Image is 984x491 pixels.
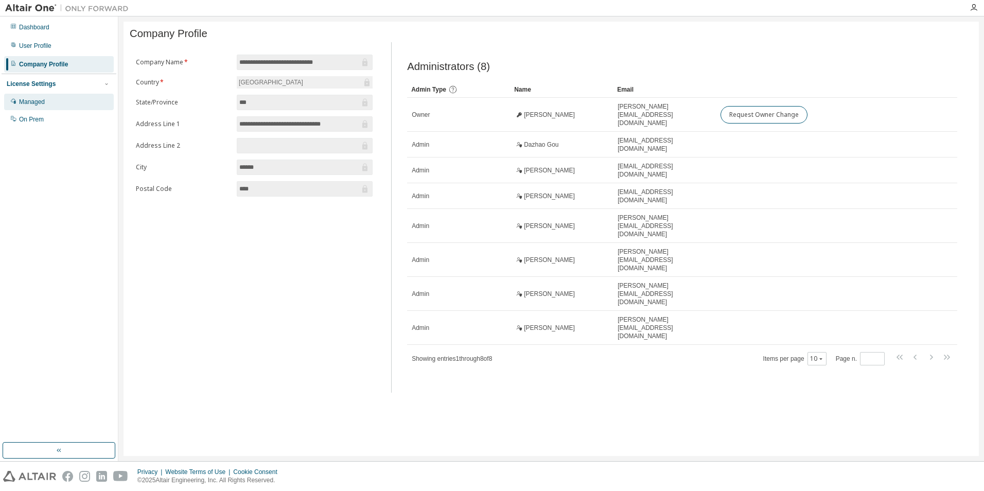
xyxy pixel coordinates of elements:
span: Admin [412,256,429,264]
span: [PERSON_NAME][EMAIL_ADDRESS][DOMAIN_NAME] [618,102,711,127]
img: youtube.svg [113,471,128,482]
img: altair_logo.svg [3,471,56,482]
img: linkedin.svg [96,471,107,482]
img: instagram.svg [79,471,90,482]
span: Owner [412,111,430,119]
span: [PERSON_NAME] [524,166,575,174]
span: [PERSON_NAME][EMAIL_ADDRESS][DOMAIN_NAME] [618,248,711,272]
label: Company Name [136,58,231,66]
span: Admin [412,192,429,200]
label: Postal Code [136,185,231,193]
label: State/Province [136,98,231,107]
span: Dazhao Gou [524,141,558,149]
div: Managed [19,98,45,106]
span: Admin Type [411,86,446,93]
div: Cookie Consent [233,468,283,476]
div: Name [514,81,609,98]
span: [PERSON_NAME][EMAIL_ADDRESS][DOMAIN_NAME] [618,282,711,306]
div: [GEOGRAPHIC_DATA] [237,77,305,88]
span: Admin [412,324,429,332]
span: [EMAIL_ADDRESS][DOMAIN_NAME] [618,136,711,153]
span: Admin [412,290,429,298]
img: Altair One [5,3,134,13]
span: Admin [412,166,429,174]
button: Request Owner Change [721,106,807,124]
p: © 2025 Altair Engineering, Inc. All Rights Reserved. [137,476,284,485]
span: Admin [412,222,429,230]
span: Showing entries 1 through 8 of 8 [412,355,492,362]
label: Country [136,78,231,86]
span: [EMAIL_ADDRESS][DOMAIN_NAME] [618,162,711,179]
span: [PERSON_NAME] [524,290,575,298]
label: Address Line 2 [136,142,231,150]
span: [PERSON_NAME] [524,192,575,200]
span: Company Profile [130,28,207,40]
div: Website Terms of Use [165,468,233,476]
img: facebook.svg [62,471,73,482]
span: Items per page [763,352,827,365]
span: [PERSON_NAME][EMAIL_ADDRESS][DOMAIN_NAME] [618,214,711,238]
span: [PERSON_NAME] [524,256,575,264]
label: Address Line 1 [136,120,231,128]
span: [PERSON_NAME] [524,324,575,332]
div: Email [617,81,712,98]
label: City [136,163,231,171]
div: [GEOGRAPHIC_DATA] [237,76,373,89]
div: On Prem [19,115,44,124]
span: [EMAIL_ADDRESS][DOMAIN_NAME] [618,188,711,204]
span: Page n. [836,352,885,365]
div: Privacy [137,468,165,476]
span: Admin [412,141,429,149]
div: License Settings [7,80,56,88]
div: Company Profile [19,60,68,68]
div: User Profile [19,42,51,50]
span: [PERSON_NAME] [524,222,575,230]
span: [PERSON_NAME] [524,111,575,119]
button: 10 [810,355,824,363]
span: [PERSON_NAME][EMAIL_ADDRESS][DOMAIN_NAME] [618,315,711,340]
div: Dashboard [19,23,49,31]
span: Administrators (8) [407,61,490,73]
